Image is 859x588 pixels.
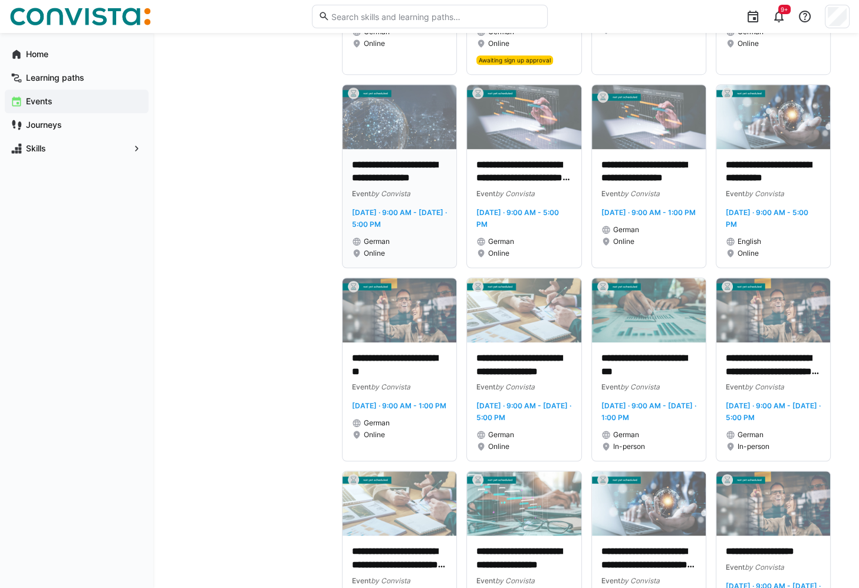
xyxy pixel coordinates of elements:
[726,401,821,422] span: [DATE] · 9:00 AM - [DATE] · 5:00 PM
[738,39,759,48] span: Online
[364,237,390,246] span: German
[738,430,763,440] span: German
[726,563,745,572] span: Event
[726,208,808,229] span: [DATE] · 9:00 AM - 5:00 PM
[467,278,581,342] img: image
[467,85,581,149] img: image
[364,418,390,428] span: German
[601,576,620,585] span: Event
[613,442,645,451] span: In-person
[364,39,385,48] span: Online
[726,382,745,391] span: Event
[488,39,509,48] span: Online
[716,278,830,342] img: image
[488,237,514,246] span: German
[364,249,385,258] span: Online
[613,430,639,440] span: German
[352,382,371,391] span: Event
[601,208,696,217] span: [DATE] · 9:00 AM - 1:00 PM
[479,57,551,64] span: Awaiting sign up approval
[495,576,535,585] span: by Convista
[620,189,660,198] span: by Convista
[343,471,456,536] img: image
[716,85,830,149] img: image
[745,563,784,572] span: by Convista
[476,189,495,198] span: Event
[476,401,571,422] span: [DATE] · 9:00 AM - [DATE] · 5:00 PM
[726,189,745,198] span: Event
[592,471,706,536] img: image
[601,189,620,198] span: Event
[476,208,559,229] span: [DATE] · 9:00 AM - 5:00 PM
[488,442,509,451] span: Online
[716,471,830,536] img: image
[592,85,706,149] img: image
[781,6,788,13] span: 9+
[343,278,456,342] img: image
[476,576,495,585] span: Event
[620,382,660,391] span: by Convista
[738,249,759,258] span: Online
[601,382,620,391] span: Event
[620,576,660,585] span: by Convista
[476,382,495,391] span: Event
[495,189,535,198] span: by Convista
[343,85,456,149] img: image
[488,249,509,258] span: Online
[613,237,634,246] span: Online
[352,576,371,585] span: Event
[371,382,410,391] span: by Convista
[738,442,769,451] span: In-person
[352,208,447,229] span: [DATE] · 9:00 AM - [DATE] · 5:00 PM
[613,225,639,234] span: German
[488,430,514,440] span: German
[352,189,371,198] span: Event
[364,430,385,440] span: Online
[371,189,410,198] span: by Convista
[601,401,696,422] span: [DATE] · 9:00 AM - [DATE] · 1:00 PM
[592,278,706,342] img: image
[745,382,784,391] span: by Convista
[330,11,541,22] input: Search skills and learning paths…
[467,471,581,536] img: image
[371,576,410,585] span: by Convista
[352,401,446,410] span: [DATE] · 9:00 AM - 1:00 PM
[738,237,761,246] span: English
[745,189,784,198] span: by Convista
[495,382,535,391] span: by Convista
